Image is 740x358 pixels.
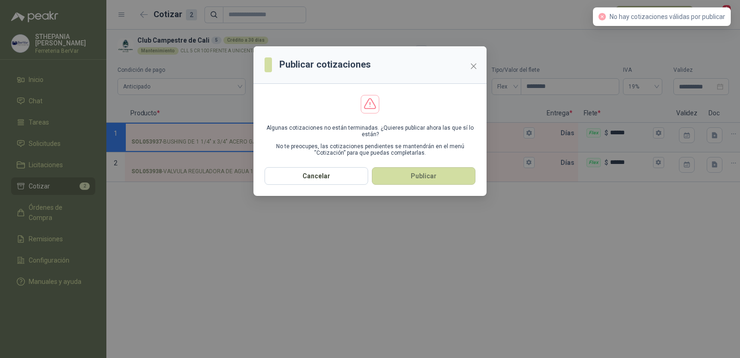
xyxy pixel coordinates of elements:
button: Publicar [372,167,475,185]
p: Algunas cotizaciones no están terminadas. ¿Quieres publicar ahora las que sí lo están? [265,125,475,138]
span: close [470,63,477,70]
button: Close [466,59,481,74]
p: No te preocupes, las cotizaciones pendientes se mantendrán en el menú “Cotización” para que pueda... [265,143,475,156]
h3: Publicar cotizaciones [279,57,371,72]
button: Cancelar [265,167,368,185]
